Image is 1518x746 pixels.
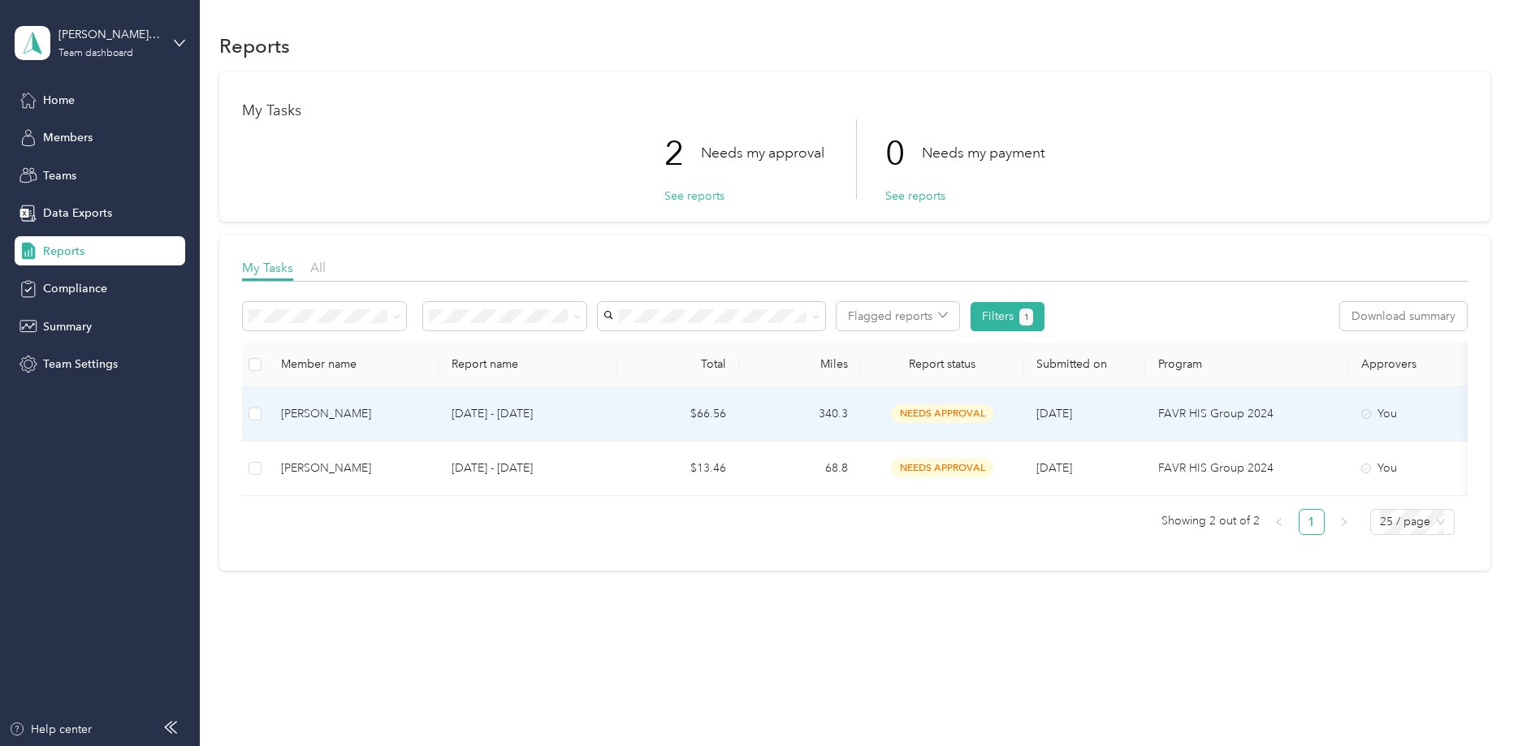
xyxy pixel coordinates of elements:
span: needs approval [891,459,993,477]
button: See reports [664,188,724,205]
a: 1 [1300,510,1324,534]
span: All [310,260,326,275]
p: [DATE] - [DATE] [452,405,604,423]
span: Showing 2 out of 2 [1161,509,1260,533]
li: Previous Page [1266,509,1292,535]
p: FAVR HIS Group 2024 [1158,405,1335,423]
span: 25 / page [1380,510,1445,534]
p: Needs my payment [922,143,1044,163]
span: Home [43,92,75,109]
div: [PERSON_NAME] [281,405,426,423]
td: 68.8 [739,442,861,496]
span: 1 [1024,310,1029,325]
li: 1 [1299,509,1325,535]
span: right [1339,517,1349,527]
td: 340.3 [739,387,861,442]
span: needs approval [891,404,993,423]
div: Page Size [1370,509,1455,535]
span: Reports [43,243,84,260]
th: Report name [439,343,617,387]
p: [DATE] - [DATE] [452,459,604,477]
td: $13.46 [617,442,739,496]
h1: My Tasks [242,102,1467,119]
th: Program [1145,343,1348,387]
div: Member name [281,357,426,371]
div: You [1361,459,1498,477]
span: [DATE] [1036,407,1072,420]
td: FAVR HIS Group 2024 [1145,442,1348,496]
th: Approvers [1348,343,1511,387]
button: right [1331,509,1357,535]
td: $66.56 [617,387,739,442]
span: Teams [43,167,76,184]
h1: Reports [219,37,290,54]
span: Data Exports [43,205,112,222]
span: Team Settings [43,356,118,373]
button: See reports [885,188,945,205]
span: left [1274,517,1284,527]
div: [PERSON_NAME] [281,459,426,477]
button: 1 [1019,308,1033,326]
span: [DATE] [1036,461,1072,475]
div: [PERSON_NAME] Team [58,26,160,43]
th: Submitted on [1023,343,1145,387]
div: Total [630,357,726,371]
span: Report status [874,357,1010,371]
button: Flagged reports [837,302,959,330]
p: 2 [664,119,701,188]
p: Needs my approval [701,143,824,163]
div: Miles [752,357,848,371]
button: Help center [9,721,92,738]
span: Summary [43,318,92,335]
p: FAVR HIS Group 2024 [1158,459,1335,477]
span: Members [43,129,93,146]
td: FAVR HIS Group 2024 [1145,387,1348,442]
button: Download summary [1340,302,1467,330]
p: 0 [885,119,922,188]
span: Compliance [43,280,107,297]
div: Team dashboard [58,49,133,58]
span: My Tasks [242,260,293,275]
button: left [1266,509,1292,535]
th: Member name [268,343,439,387]
iframe: Everlance-gr Chat Button Frame [1427,655,1518,746]
button: Filters1 [971,302,1044,331]
div: You [1361,405,1498,423]
li: Next Page [1331,509,1357,535]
